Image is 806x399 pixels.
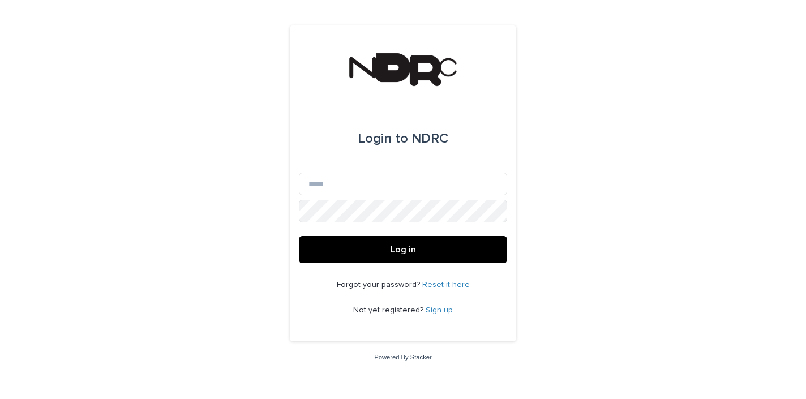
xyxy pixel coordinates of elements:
span: Not yet registered? [353,306,426,314]
img: fPh53EbzTSOZ76wyQ5GQ [349,53,456,87]
a: Powered By Stacker [374,354,431,361]
span: Log in [391,245,416,254]
span: Login to [358,132,408,145]
a: Reset it here [422,281,470,289]
button: Log in [299,236,507,263]
span: Forgot your password? [337,281,422,289]
div: NDRC [358,123,448,155]
a: Sign up [426,306,453,314]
